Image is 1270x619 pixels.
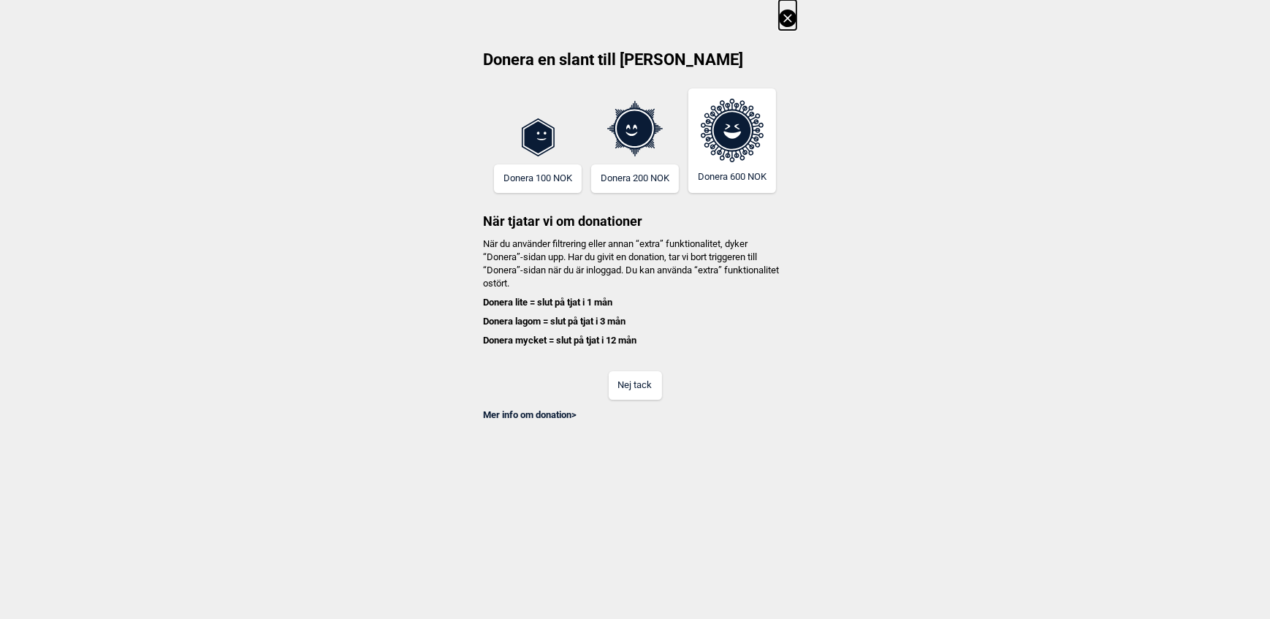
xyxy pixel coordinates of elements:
[483,316,626,327] b: Donera lagom = slut på tjat i 3 mån
[474,49,796,81] h2: Donera en slant till [PERSON_NAME]
[474,238,796,348] h4: När du använder filtrering eller annan “extra” funktionalitet, dyker “Donera”-sidan upp. Har du g...
[609,371,662,400] button: Nej tack
[591,164,679,193] button: Donera 200 NOK
[688,88,776,193] button: Donera 600 NOK
[483,335,636,346] b: Donera mycket = slut på tjat i 12 mån
[483,297,612,308] b: Donera lite = slut på tjat i 1 mån
[494,164,582,193] button: Donera 100 NOK
[483,409,577,420] a: Mer info om donation>
[474,193,796,230] h3: När tjatar vi om donationer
